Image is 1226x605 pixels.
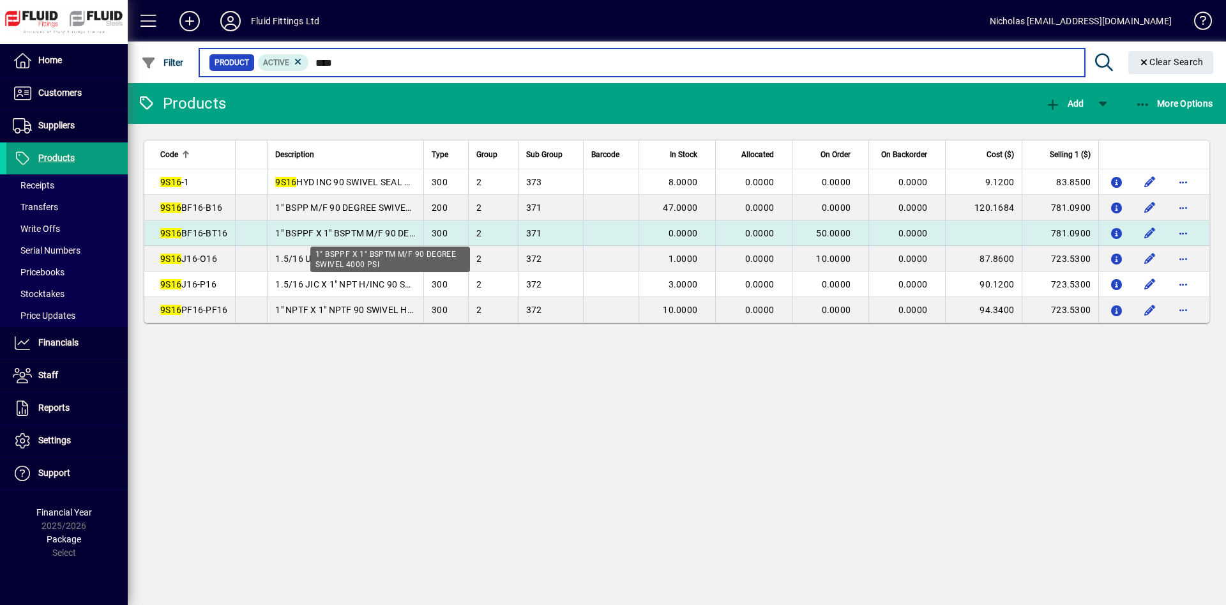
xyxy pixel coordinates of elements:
[476,228,481,238] span: 2
[432,203,448,213] span: 200
[1173,249,1193,269] button: More options
[432,177,448,187] span: 300
[1132,92,1216,115] button: More Options
[1173,274,1193,295] button: More options
[6,240,128,261] a: Serial Numbers
[945,272,1022,297] td: 90.1200
[898,177,928,187] span: 0.0000
[741,148,774,162] span: Allocated
[1042,92,1087,115] button: Add
[258,54,309,71] mat-chip: Activation Status: Active
[13,267,64,277] span: Pricebooks
[6,261,128,283] a: Pricebooks
[669,279,698,289] span: 3.0000
[821,148,851,162] span: On Order
[822,177,851,187] span: 0.0000
[13,180,54,190] span: Receipts
[526,203,542,213] span: 371
[526,177,542,187] span: 373
[1140,223,1160,243] button: Edit
[476,254,481,264] span: 2
[1173,300,1193,320] button: More options
[816,254,851,264] span: 10.0000
[723,148,785,162] div: Allocated
[1140,300,1160,320] button: Edit
[1050,148,1091,162] span: Selling 1 ($)
[160,148,178,162] span: Code
[526,254,542,264] span: 372
[745,254,775,264] span: 0.0000
[877,148,939,162] div: On Backorder
[526,148,575,162] div: Sub Group
[990,11,1172,31] div: Nicholas [EMAIL_ADDRESS][DOMAIN_NAME]
[822,305,851,315] span: 0.0000
[822,279,851,289] span: 0.0000
[215,56,249,69] span: Product
[141,57,184,68] span: Filter
[251,11,319,31] div: Fluid Fittings Ltd
[526,305,542,315] span: 372
[898,203,928,213] span: 0.0000
[476,148,510,162] div: Group
[6,45,128,77] a: Home
[38,435,71,445] span: Settings
[1173,223,1193,243] button: More options
[1022,272,1098,297] td: 723.5300
[6,392,128,424] a: Reports
[38,153,75,163] span: Products
[432,148,460,162] div: Type
[160,177,190,187] span: -1
[13,245,80,256] span: Serial Numbers
[822,203,851,213] span: 0.0000
[160,148,227,162] div: Code
[663,203,697,213] span: 47.0000
[647,148,709,162] div: In Stock
[210,10,251,33] button: Profile
[160,279,181,289] em: 9S16
[6,196,128,218] a: Transfers
[6,457,128,489] a: Support
[669,177,698,187] span: 8.0000
[6,218,128,240] a: Write Offs
[1140,274,1160,295] button: Edit
[275,228,505,238] span: 1" BSPPF X 1" BSPTM M/F 90 DEGREE SWIVEL 4000 PSI
[881,148,927,162] span: On Backorder
[160,254,181,264] em: 9S16
[275,177,296,187] em: 9S16
[13,224,60,234] span: Write Offs
[432,228,448,238] span: 300
[945,246,1022,272] td: 87.8600
[160,203,181,213] em: 9S16
[526,279,542,289] span: 372
[6,77,128,109] a: Customers
[1022,246,1098,272] td: 723.5300
[6,305,128,326] a: Price Updates
[1184,3,1210,44] a: Knowledge Base
[137,93,226,114] div: Products
[6,110,128,142] a: Suppliers
[275,305,435,315] span: 1" NPTF X 1" NPTF 90 SWIVEL HYD INC
[745,228,775,238] span: 0.0000
[745,305,775,315] span: 0.0000
[476,148,497,162] span: Group
[1135,98,1213,109] span: More Options
[1173,172,1193,192] button: More options
[800,148,862,162] div: On Order
[138,51,187,74] button: Filter
[745,279,775,289] span: 0.0000
[275,177,418,187] span: HYD INC 90 SWIVEL SEAL KIT
[476,305,481,315] span: 2
[6,327,128,359] a: Financials
[1128,51,1214,74] button: Clear
[160,177,181,187] em: 9S16
[275,148,416,162] div: Description
[745,203,775,213] span: 0.0000
[432,305,448,315] span: 300
[898,254,928,264] span: 0.0000
[169,10,210,33] button: Add
[263,58,289,67] span: Active
[47,534,81,544] span: Package
[898,305,928,315] span: 0.0000
[275,254,434,264] span: 1.5/16 UNO X JIC 90 DEG SWIVEL ELB
[160,305,227,315] span: PF16-PF16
